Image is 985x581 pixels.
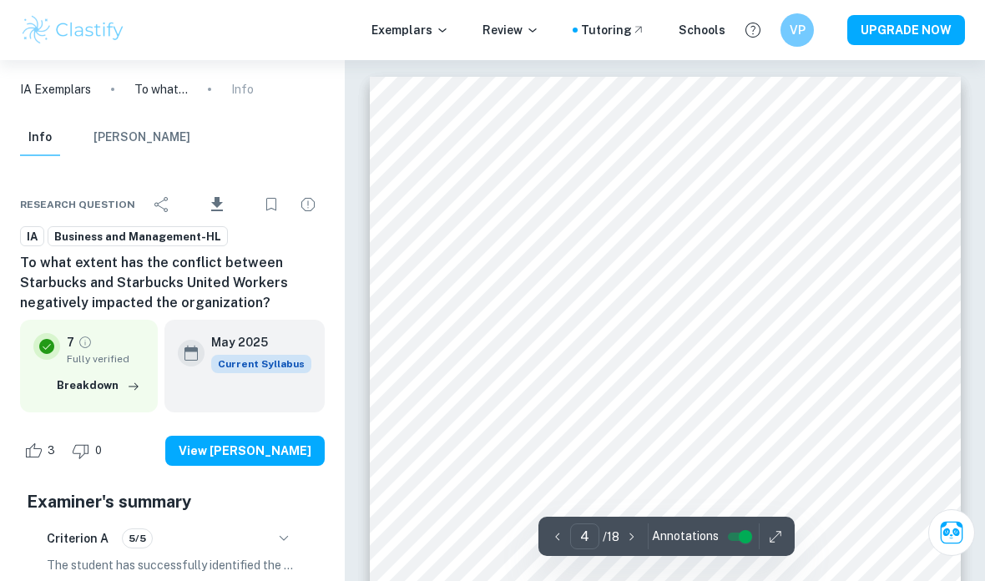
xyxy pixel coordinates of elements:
a: Schools [679,21,725,39]
a: IA [20,226,44,247]
p: 7 [67,333,74,351]
h6: To what extent has the conflict between Starbucks and Starbucks United Workers negatively impacte... [20,253,325,313]
button: Info [20,119,60,156]
div: Download [182,183,251,226]
span: 0 [86,442,111,459]
span: 5/5 [123,531,152,546]
img: Clastify logo [20,13,126,47]
button: UPGRADE NOW [847,15,965,45]
h5: Examiner's summary [27,489,318,514]
div: Bookmark [255,188,288,221]
button: View [PERSON_NAME] [165,436,325,466]
h6: VP [788,21,807,39]
span: Business and Management-HL [48,229,227,245]
div: Like [20,437,64,464]
button: Help and Feedback [739,16,767,44]
span: Annotations [652,528,719,545]
div: Share [145,188,179,221]
span: Research question [20,197,135,212]
button: Ask Clai [928,509,975,556]
button: VP [780,13,814,47]
p: To what extent has the conflict between Starbucks and Starbucks United Workers negatively impacte... [134,80,188,99]
p: Info [231,80,254,99]
div: This exemplar is based on the current syllabus. Feel free to refer to it for inspiration/ideas wh... [211,355,311,373]
p: Exemplars [371,21,449,39]
h6: Criterion A [47,529,109,548]
span: IA [21,229,43,245]
div: Report issue [291,188,325,221]
span: 3 [38,442,64,459]
a: Grade fully verified [78,335,93,350]
button: [PERSON_NAME] [93,119,190,156]
span: Current Syllabus [211,355,311,373]
p: Review [482,21,539,39]
div: Dislike [68,437,111,464]
span: Fully verified [67,351,144,366]
button: Breakdown [53,373,144,398]
p: / 18 [603,528,619,546]
a: IA Exemplars [20,80,91,99]
a: Business and Management-HL [48,226,228,247]
p: The student has successfully identified the key concept of change in their Internal Assessment, w... [47,556,298,574]
a: Tutoring [581,21,645,39]
h6: May 2025 [211,333,298,351]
